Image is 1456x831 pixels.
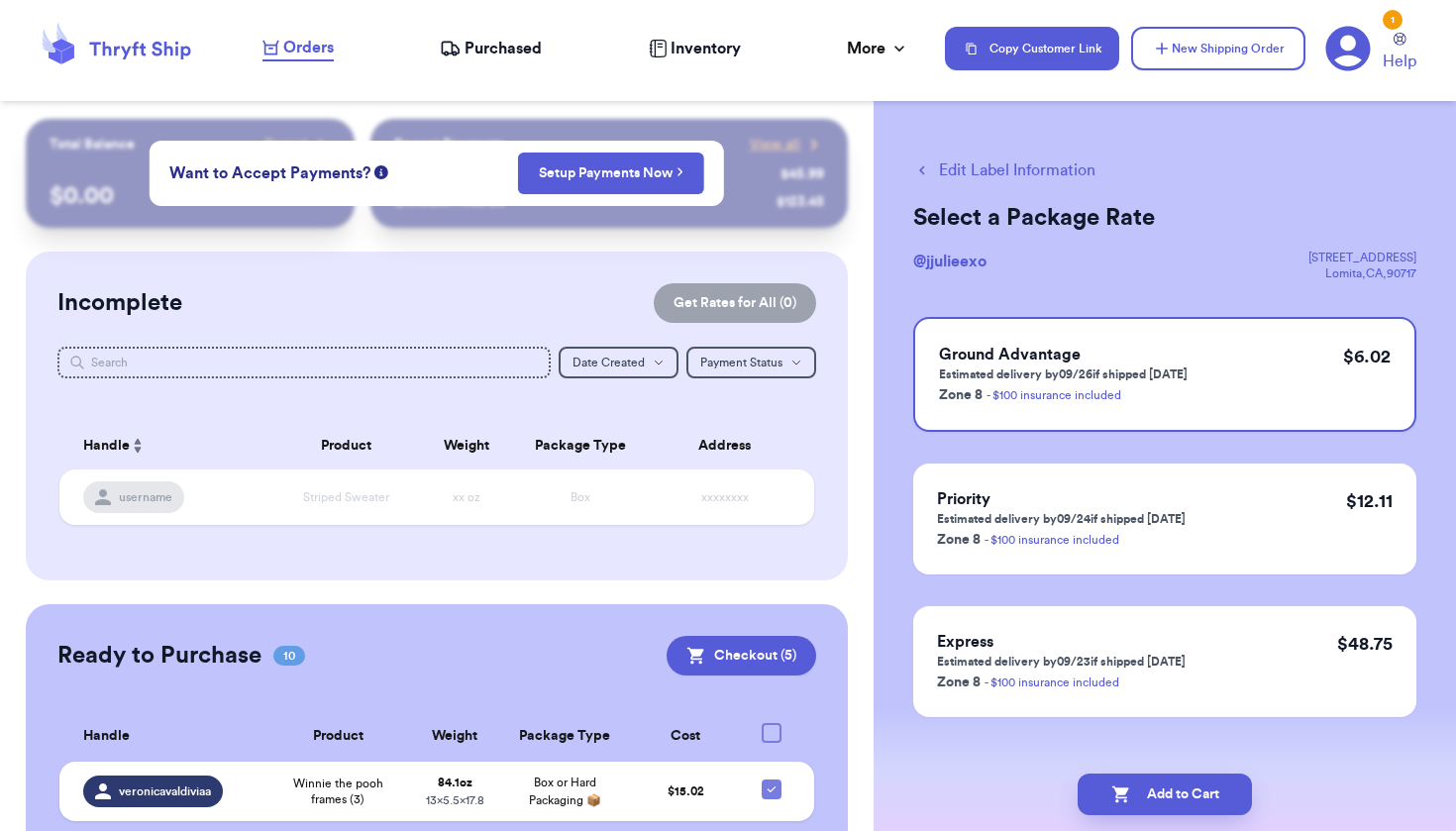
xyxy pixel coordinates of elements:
span: Date Created [572,357,645,368]
span: Priority [937,491,990,507]
div: More [847,37,909,60]
button: Add to Cart [1078,774,1252,815]
button: Sort ascending [130,434,146,458]
p: $ 12.11 [1346,487,1393,515]
th: Product [264,711,411,762]
a: - $100 insurance included [985,676,1119,688]
span: Box [571,491,590,503]
span: Handle [83,726,130,747]
span: username [119,489,172,505]
input: Search [57,347,550,378]
a: - $100 insurance included [985,534,1119,546]
a: Setup Payments Now [539,163,684,183]
a: Inventory [649,37,741,60]
h2: Incomplete [57,287,182,319]
p: $ 6.02 [1343,343,1391,370]
p: Estimated delivery by 09/26 if shipped [DATE] [939,366,1188,382]
span: 13 x 5.5 x 17.8 [426,794,484,806]
span: Ground Advantage [939,347,1081,363]
a: Orders [262,36,334,61]
span: Zone 8 [939,388,983,402]
th: Package Type [499,711,631,762]
button: Checkout (5) [667,636,816,675]
button: Setup Payments Now [518,153,705,194]
p: Recent Payments [394,135,504,155]
th: Address [648,422,813,469]
th: Product [271,422,422,469]
span: Express [937,634,993,650]
a: Purchased [440,37,542,60]
span: $ 15.02 [668,785,704,797]
h2: Ready to Purchase [57,640,261,672]
p: Total Balance [50,135,135,155]
span: Zone 8 [937,675,981,689]
th: Package Type [512,422,648,469]
a: Help [1383,33,1416,73]
button: Edit Label Information [913,158,1095,182]
span: Orders [283,36,334,59]
div: Lomita , CA , 90717 [1308,265,1416,281]
span: Payment Status [700,357,782,368]
span: Help [1383,50,1416,73]
span: Box or Hard Packaging 📦 [529,777,601,806]
span: Winnie the pooh frames (3) [276,776,399,807]
span: Want to Accept Payments? [169,161,370,185]
button: Get Rates for All (0) [654,283,816,323]
button: Date Created [559,347,678,378]
a: Payout [264,135,331,155]
span: Purchased [465,37,542,60]
span: xx oz [453,491,480,503]
a: View all [750,135,824,155]
span: Handle [83,436,130,457]
div: $ 123.45 [777,192,824,212]
strong: 84.1 oz [438,777,472,788]
button: New Shipping Order [1131,27,1305,70]
p: Estimated delivery by 09/24 if shipped [DATE] [937,511,1186,527]
th: Cost [631,711,741,762]
span: Striped Sweater [303,491,389,503]
span: veronicavaldiviaa [119,783,211,799]
p: $ 0.00 [50,180,331,212]
span: xxxxxxxx [701,491,749,503]
div: [STREET_ADDRESS] [1308,250,1416,265]
a: - $100 insurance included [987,389,1121,401]
span: Inventory [671,37,741,60]
span: Payout [264,135,307,155]
a: 1 [1325,26,1371,71]
button: Payment Status [686,347,816,378]
p: $ 48.75 [1337,630,1393,658]
span: @ jjulieexo [913,254,987,269]
p: Estimated delivery by 09/23 if shipped [DATE] [937,654,1186,670]
th: Weight [411,711,499,762]
span: Zone 8 [937,533,981,547]
span: 10 [273,646,305,666]
button: Copy Customer Link [945,27,1119,70]
th: Weight [422,422,512,469]
div: 1 [1383,10,1403,30]
span: View all [750,135,800,155]
h2: Select a Package Rate [913,202,1416,234]
div: $ 45.99 [780,164,824,184]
